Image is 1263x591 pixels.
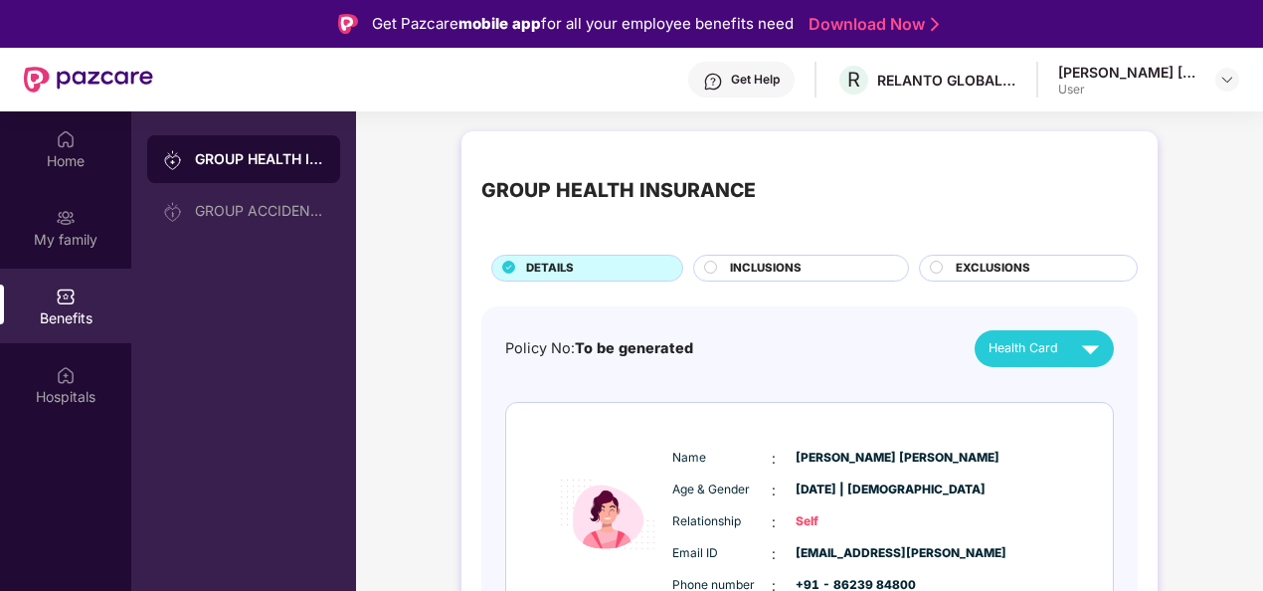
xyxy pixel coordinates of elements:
span: EXCLUSIONS [956,260,1030,278]
span: To be generated [575,339,693,356]
img: svg+xml;base64,PHN2ZyBpZD0iSGVscC0zMngzMiIgeG1sbnM9Imh0dHA6Ly93d3cudzMub3JnLzIwMDAvc3ZnIiB3aWR0aD... [703,72,723,92]
img: svg+xml;base64,PHN2ZyB4bWxucz0iaHR0cDovL3d3dy53My5vcmcvMjAwMC9zdmciIHZpZXdCb3g9IjAgMCAyNCAyNCIgd2... [1073,331,1108,366]
strong: mobile app [458,14,541,33]
span: : [772,511,776,533]
img: Stroke [931,14,939,35]
span: [EMAIL_ADDRESS][PERSON_NAME] [796,544,895,563]
span: : [772,448,776,470]
span: Health Card [989,338,1058,358]
div: [PERSON_NAME] [PERSON_NAME] [1058,63,1197,82]
span: [DATE] | [DEMOGRAPHIC_DATA] [796,481,895,499]
a: Download Now [809,14,933,35]
span: Name [672,449,772,468]
img: New Pazcare Logo [24,67,153,93]
div: GROUP HEALTH INSURANCE [195,149,324,169]
img: svg+xml;base64,PHN2ZyBpZD0iSG9tZSIgeG1sbnM9Imh0dHA6Ly93d3cudzMub3JnLzIwMDAvc3ZnIiB3aWR0aD0iMjAiIG... [56,129,76,149]
button: Health Card [975,330,1114,367]
span: [PERSON_NAME] [PERSON_NAME] [796,449,895,468]
img: svg+xml;base64,PHN2ZyBpZD0iRHJvcGRvd24tMzJ4MzIiIHhtbG5zPSJodHRwOi8vd3d3LnczLm9yZy8yMDAwL3N2ZyIgd2... [1219,72,1235,88]
span: Email ID [672,544,772,563]
div: Get Help [731,72,780,88]
img: svg+xml;base64,PHN2ZyB3aWR0aD0iMjAiIGhlaWdodD0iMjAiIHZpZXdCb3g9IjAgMCAyMCAyMCIgZmlsbD0ibm9uZSIgeG... [163,150,183,170]
span: : [772,543,776,565]
span: INCLUSIONS [730,260,802,278]
span: Self [796,512,895,531]
div: User [1058,82,1197,98]
div: Policy No: [505,337,693,360]
img: svg+xml;base64,PHN2ZyBpZD0iQmVuZWZpdHMiIHhtbG5zPSJodHRwOi8vd3d3LnczLm9yZy8yMDAwL3N2ZyIgd2lkdGg9Ij... [56,287,76,306]
span: Relationship [672,512,772,531]
img: svg+xml;base64,PHN2ZyB3aWR0aD0iMjAiIGhlaWdodD0iMjAiIHZpZXdCb3g9IjAgMCAyMCAyMCIgZmlsbD0ibm9uZSIgeG... [163,202,183,222]
div: GROUP HEALTH INSURANCE [481,175,756,206]
span: R [847,68,860,92]
div: Get Pazcare for all your employee benefits need [372,12,794,36]
span: Age & Gender [672,481,772,499]
img: Logo [338,14,358,34]
span: : [772,480,776,501]
img: svg+xml;base64,PHN2ZyB3aWR0aD0iMjAiIGhlaWdodD0iMjAiIHZpZXdCb3g9IjAgMCAyMCAyMCIgZmlsbD0ibm9uZSIgeG... [56,208,76,228]
div: RELANTO GLOBAL PRIVATE LIMITED [877,71,1016,90]
span: DETAILS [526,260,574,278]
img: svg+xml;base64,PHN2ZyBpZD0iSG9zcGl0YWxzIiB4bWxucz0iaHR0cDovL3d3dy53My5vcmcvMjAwMC9zdmciIHdpZHRoPS... [56,365,76,385]
div: GROUP ACCIDENTAL INSURANCE [195,203,324,219]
